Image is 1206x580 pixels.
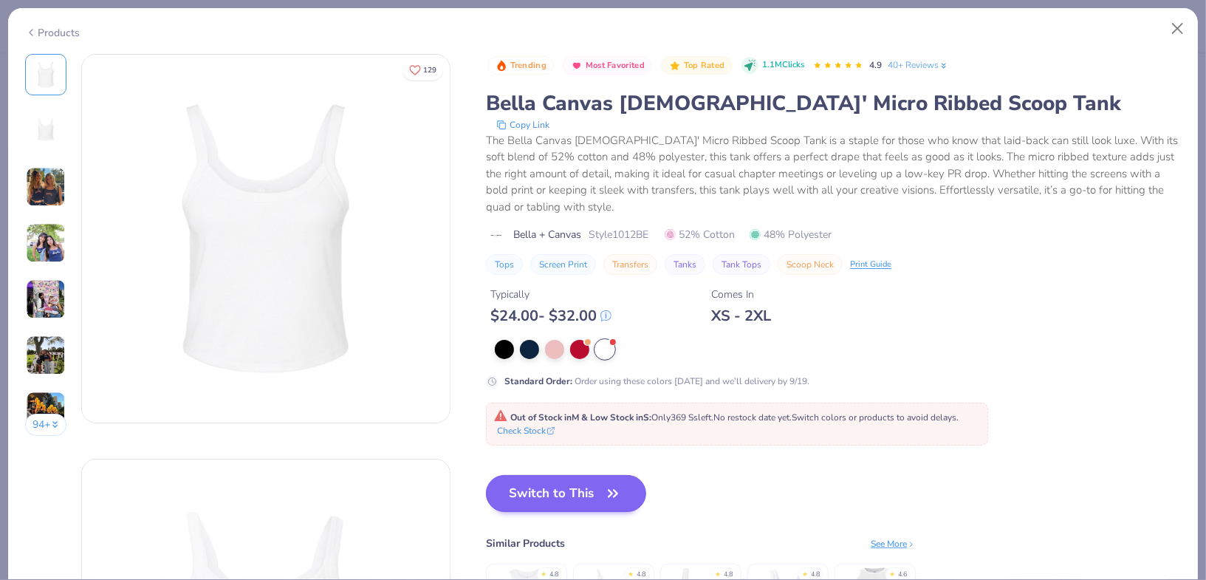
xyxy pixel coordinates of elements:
[486,132,1181,216] div: The Bella Canvas [DEMOGRAPHIC_DATA]' Micro Ribbed Scoop Tank is a staple for those who know that ...
[513,227,581,242] span: Bella + Canvas
[26,335,66,375] img: User generated content
[25,414,67,436] button: 94+
[713,254,770,275] button: Tank Tops
[637,570,645,580] div: 4.8
[724,570,733,580] div: 4.8
[811,570,820,580] div: 4.8
[504,375,572,387] strong: Standard Order :
[1164,15,1192,43] button: Close
[850,259,891,271] div: Print Guide
[402,59,443,81] button: Like
[669,60,681,72] img: Top Rated sort
[541,570,547,576] div: ★
[494,412,959,423] span: Only 369 Ss left. Switch colors or products to avoid delays.
[423,66,436,74] span: 129
[490,287,611,302] div: Typically
[530,254,596,275] button: Screen Print
[25,25,80,41] div: Products
[661,56,732,75] button: Badge Button
[603,254,657,275] button: Transfers
[28,113,64,149] img: Back
[563,56,652,75] button: Badge Button
[549,570,558,580] div: 4.8
[715,570,721,576] div: ★
[898,570,907,580] div: 4.6
[510,61,547,69] span: Trending
[486,230,506,242] img: brand logo
[888,58,949,72] a: 40+ Reviews
[869,59,882,71] span: 4.9
[778,254,843,275] button: Scoop Neck
[486,536,565,551] div: Similar Products
[762,59,804,72] span: 1.1M Clicks
[871,537,916,550] div: See More
[628,570,634,576] div: ★
[684,61,725,69] span: Top Rated
[711,307,771,325] div: XS - 2XL
[750,227,832,242] span: 48% Polyester
[802,570,808,576] div: ★
[26,167,66,207] img: User generated content
[487,56,554,75] button: Badge Button
[26,392,66,431] img: User generated content
[581,412,651,423] strong: & Low Stock in S :
[665,227,735,242] span: 52% Cotton
[571,60,583,72] img: Most Favorited sort
[889,570,895,576] div: ★
[497,424,555,437] button: Check Stock
[589,227,648,242] span: Style 1012BE
[490,307,611,325] div: $ 24.00 - $ 32.00
[665,254,705,275] button: Tanks
[492,117,554,132] button: copy to clipboard
[713,412,792,423] span: No restock date yet.
[486,254,523,275] button: Tops
[82,55,450,423] img: Front
[486,89,1181,117] div: Bella Canvas [DEMOGRAPHIC_DATA]' Micro Ribbed Scoop Tank
[26,223,66,263] img: User generated content
[504,375,809,388] div: Order using these colors [DATE] and we’ll delivery by 9/19.
[28,57,64,92] img: Front
[486,475,646,512] button: Switch to This
[813,54,863,78] div: 4.9 Stars
[510,412,581,423] strong: Out of Stock in M
[711,287,771,302] div: Comes In
[496,60,507,72] img: Trending sort
[26,279,66,319] img: User generated content
[586,61,645,69] span: Most Favorited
